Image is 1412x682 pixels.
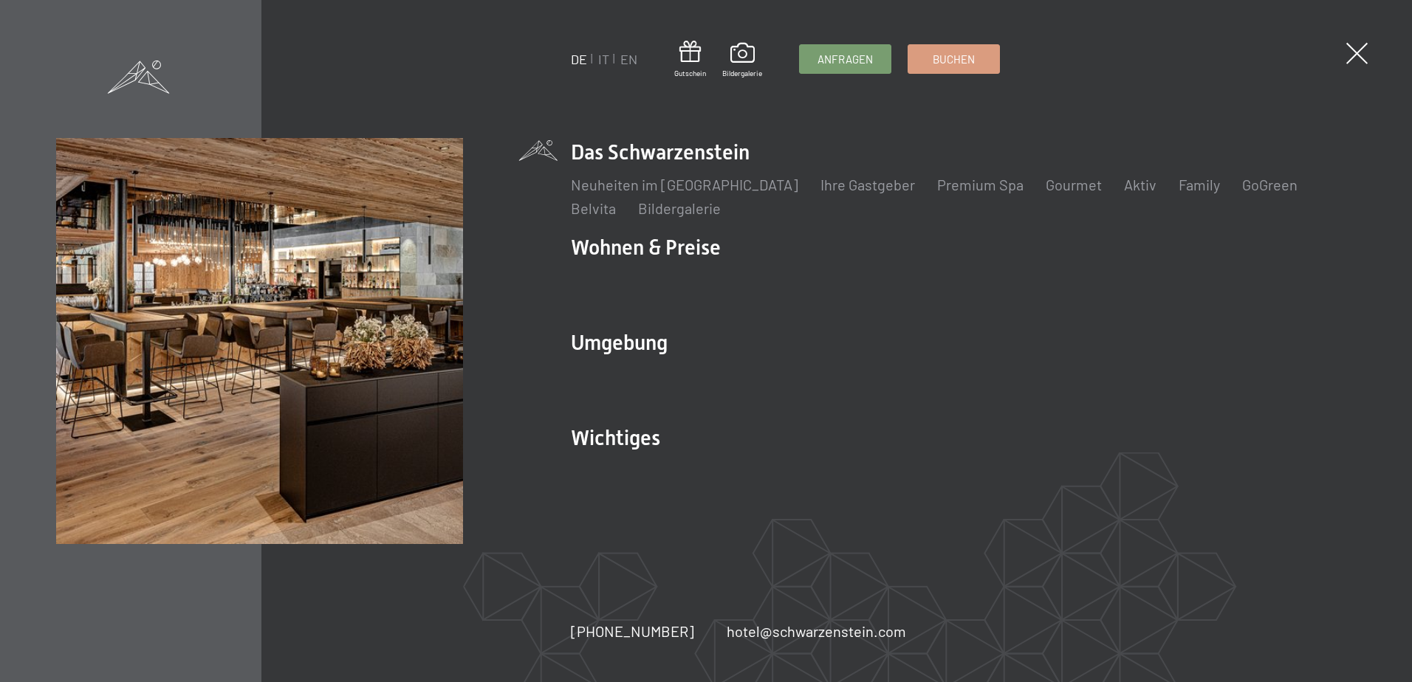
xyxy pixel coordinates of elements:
a: Neuheiten im [GEOGRAPHIC_DATA] [571,176,798,193]
a: Bildergalerie [722,43,762,78]
a: Anfragen [800,45,891,73]
span: [PHONE_NUMBER] [571,622,694,640]
a: DE [571,51,587,67]
span: Bildergalerie [722,68,762,78]
a: Premium Spa [937,176,1024,193]
a: Gourmet [1046,176,1102,193]
a: [PHONE_NUMBER] [571,621,694,641]
a: IT [598,51,609,67]
span: Anfragen [818,52,873,67]
span: Buchen [933,52,975,67]
a: Gutschein [674,41,706,78]
a: Buchen [908,45,999,73]
a: EN [620,51,637,67]
a: Family [1179,176,1220,193]
a: Belvita [571,199,616,217]
span: Gutschein [674,68,706,78]
a: Ihre Gastgeber [820,176,915,193]
a: Aktiv [1124,176,1156,193]
a: hotel@schwarzenstein.com [727,621,906,641]
a: GoGreen [1242,176,1298,193]
a: Bildergalerie [638,199,721,217]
